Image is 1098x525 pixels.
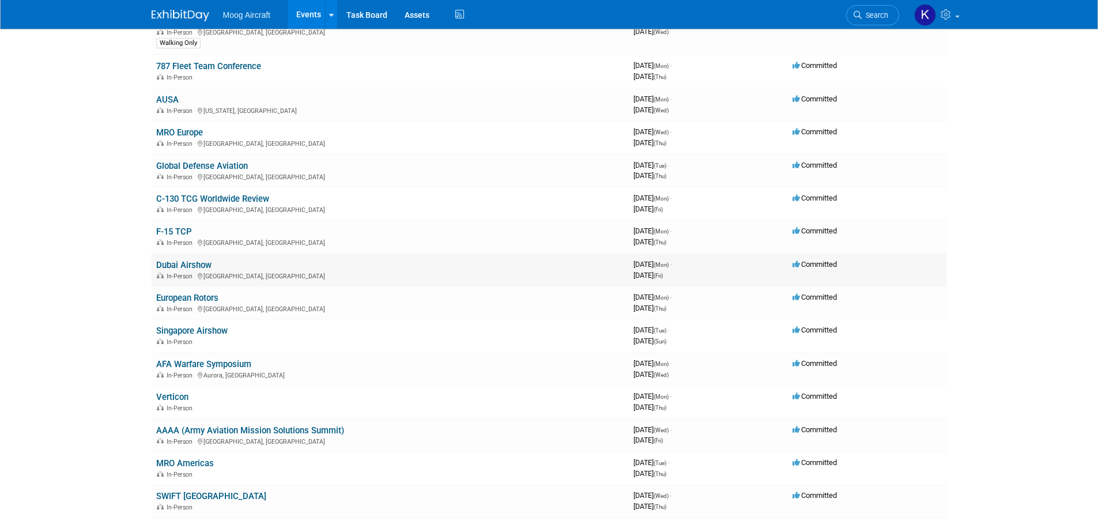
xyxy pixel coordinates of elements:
div: Aurora, [GEOGRAPHIC_DATA] [156,370,624,379]
span: Committed [793,392,837,401]
img: In-Person Event [157,305,164,311]
img: ExhibitDay [152,10,209,21]
span: [DATE] [633,304,666,312]
img: In-Person Event [157,29,164,35]
a: European Rotors [156,293,218,303]
span: - [670,425,672,434]
span: (Fri) [654,437,663,444]
div: [GEOGRAPHIC_DATA], [GEOGRAPHIC_DATA] [156,436,624,445]
span: (Tue) [654,460,666,466]
span: [DATE] [633,425,672,434]
span: (Wed) [654,427,669,433]
span: (Mon) [654,262,669,268]
span: (Fri) [654,273,663,279]
div: [GEOGRAPHIC_DATA], [GEOGRAPHIC_DATA] [156,205,624,214]
span: Committed [793,226,837,235]
span: [DATE] [633,226,672,235]
a: MRO Americas [156,458,214,469]
a: Search [846,5,899,25]
span: In-Person [167,29,196,36]
a: Singapore Airshow [156,326,228,336]
span: (Wed) [654,493,669,499]
span: - [668,161,670,169]
span: [DATE] [633,127,672,136]
span: In-Person [167,239,196,247]
div: [GEOGRAPHIC_DATA], [GEOGRAPHIC_DATA] [156,237,624,247]
a: Dubai Airshow [156,260,212,270]
span: [DATE] [633,138,666,147]
img: In-Person Event [157,173,164,179]
span: Committed [793,61,837,70]
a: MRO Europe [156,127,203,138]
div: [US_STATE], [GEOGRAPHIC_DATA] [156,105,624,115]
span: (Tue) [654,327,666,334]
span: In-Person [167,471,196,478]
div: Walking Only [156,38,201,48]
span: Committed [793,161,837,169]
span: (Thu) [654,305,666,312]
span: [DATE] [633,491,672,500]
span: Committed [793,359,837,368]
img: In-Person Event [157,206,164,212]
a: Global Defense Aviation [156,161,248,171]
img: In-Person Event [157,504,164,509]
span: In-Person [167,405,196,412]
span: In-Person [167,273,196,280]
a: C-130 TCG Worldwide Review [156,194,269,204]
span: (Thu) [654,471,666,477]
span: [DATE] [633,326,670,334]
span: Search [862,11,888,20]
span: (Mon) [654,228,669,235]
span: [DATE] [633,370,669,379]
span: In-Person [167,338,196,346]
img: In-Person Event [157,273,164,278]
span: [DATE] [633,359,672,368]
img: In-Person Event [157,338,164,344]
span: (Sun) [654,338,666,345]
span: [DATE] [633,337,666,345]
img: In-Person Event [157,140,164,146]
span: Committed [793,127,837,136]
span: [DATE] [633,61,672,70]
span: - [670,194,672,202]
span: - [670,226,672,235]
span: In-Person [167,206,196,214]
span: In-Person [167,305,196,313]
span: [DATE] [633,95,672,103]
a: Verticon [156,392,188,402]
span: [DATE] [633,293,672,301]
span: [DATE] [633,205,663,213]
a: SWIFT [GEOGRAPHIC_DATA] [156,491,266,501]
img: In-Person Event [157,239,164,245]
span: (Thu) [654,140,666,146]
span: (Thu) [654,74,666,80]
span: [DATE] [633,72,666,81]
div: [GEOGRAPHIC_DATA], [GEOGRAPHIC_DATA] [156,304,624,313]
span: Committed [793,95,837,103]
div: [GEOGRAPHIC_DATA], [GEOGRAPHIC_DATA] [156,271,624,280]
span: (Mon) [654,394,669,400]
span: - [668,326,670,334]
span: (Wed) [654,29,669,35]
a: F-15 TCP [156,226,192,237]
span: [DATE] [633,458,670,467]
img: Kelsey Blackley [914,4,936,26]
span: (Fri) [654,206,663,213]
span: [DATE] [633,194,672,202]
div: [GEOGRAPHIC_DATA], [GEOGRAPHIC_DATA] [156,138,624,148]
span: (Thu) [654,239,666,245]
span: - [670,491,672,500]
span: Committed [793,194,837,202]
span: [DATE] [633,171,666,180]
a: AUSA [156,95,179,105]
span: (Mon) [654,63,669,69]
span: - [670,127,672,136]
span: (Mon) [654,96,669,103]
span: [DATE] [633,27,669,36]
span: Committed [793,260,837,269]
span: [DATE] [633,403,666,411]
span: In-Person [167,74,196,81]
span: (Thu) [654,405,666,411]
span: [DATE] [633,271,663,280]
span: In-Person [167,173,196,181]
